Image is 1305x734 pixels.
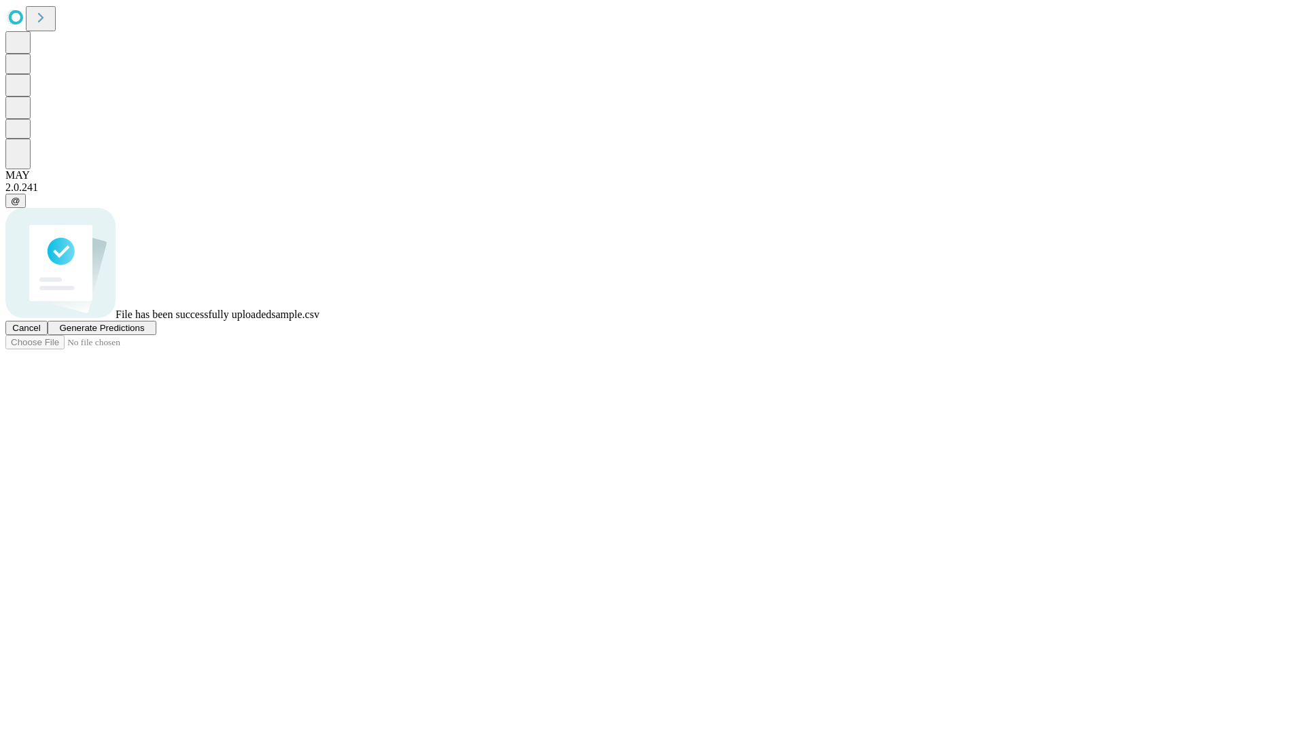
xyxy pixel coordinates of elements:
button: Generate Predictions [48,321,156,335]
span: Cancel [12,323,41,333]
button: Cancel [5,321,48,335]
span: Generate Predictions [59,323,144,333]
span: File has been successfully uploaded [116,309,271,320]
button: @ [5,194,26,208]
div: MAY [5,169,1300,181]
span: @ [11,196,20,206]
div: 2.0.241 [5,181,1300,194]
span: sample.csv [271,309,319,320]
